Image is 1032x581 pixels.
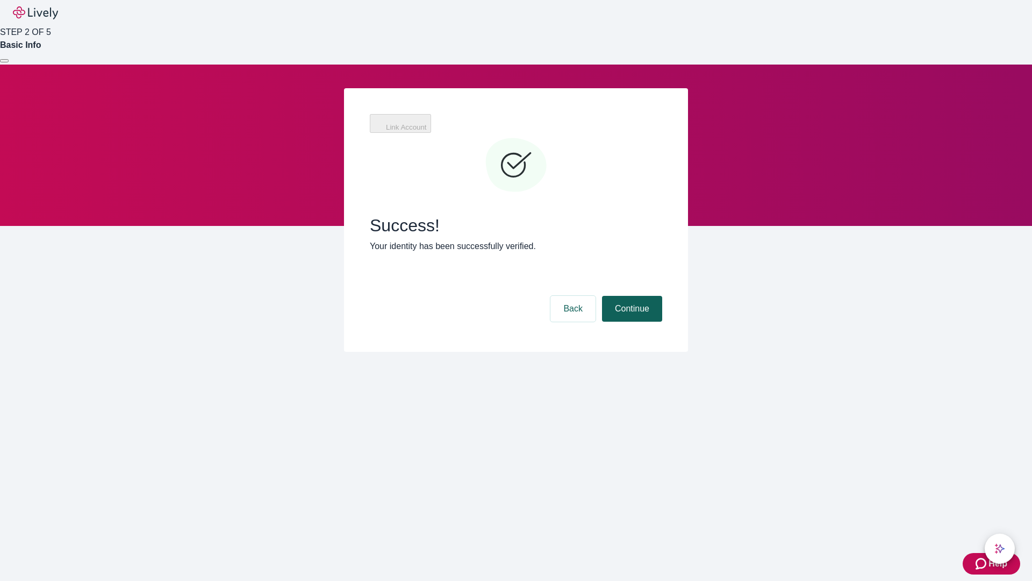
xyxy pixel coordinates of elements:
[963,553,1020,575] button: Zendesk support iconHelp
[370,114,431,133] button: Link Account
[985,534,1015,564] button: chat
[976,557,988,570] svg: Zendesk support icon
[988,557,1007,570] span: Help
[602,296,662,322] button: Continue
[994,543,1005,554] svg: Lively AI Assistant
[550,296,596,322] button: Back
[13,6,58,19] img: Lively
[370,215,662,236] span: Success!
[484,133,548,198] svg: Checkmark icon
[370,240,662,253] p: Your identity has been successfully verified.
